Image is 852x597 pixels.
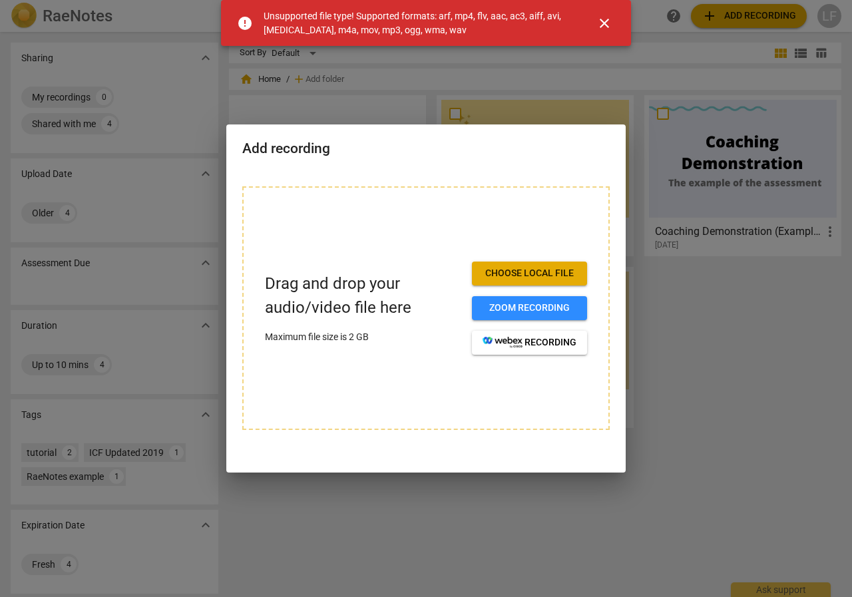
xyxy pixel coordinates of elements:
[472,296,587,320] button: Zoom recording
[588,7,620,39] button: Close
[264,9,572,37] div: Unsupported file type! Supported formats: arf, mp4, flv, aac, ac3, aiff, avi, [MEDICAL_DATA], m4a...
[265,330,461,344] p: Maximum file size is 2 GB
[265,272,461,319] p: Drag and drop your audio/video file here
[483,336,576,349] span: recording
[472,331,587,355] button: recording
[242,140,610,157] h2: Add recording
[596,15,612,31] span: close
[483,267,576,280] span: Choose local file
[472,262,587,286] button: Choose local file
[483,301,576,315] span: Zoom recording
[237,15,253,31] span: error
